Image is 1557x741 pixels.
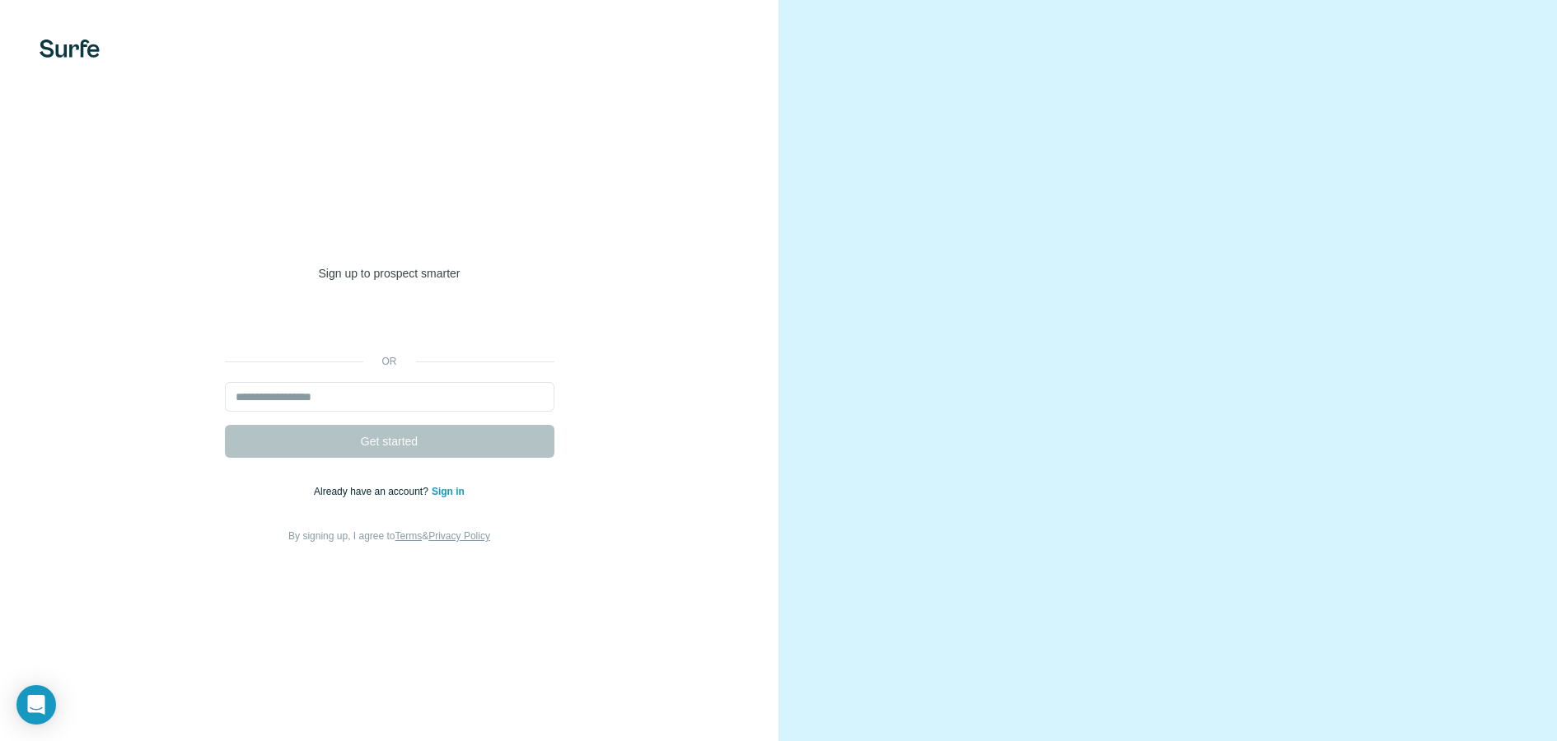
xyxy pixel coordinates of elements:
iframe: Schaltfläche „Über Google anmelden“ [217,306,563,343]
div: Open Intercom Messenger [16,685,56,725]
img: Surfe's logo [40,40,100,58]
h1: Welcome to [GEOGRAPHIC_DATA] [225,196,554,262]
span: Already have an account? [314,486,432,497]
a: Terms [395,530,423,542]
a: Sign in [432,486,465,497]
p: Sign up to prospect smarter [225,265,554,282]
span: By signing up, I agree to & [288,530,490,542]
p: or [363,354,416,369]
a: Privacy Policy [428,530,490,542]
